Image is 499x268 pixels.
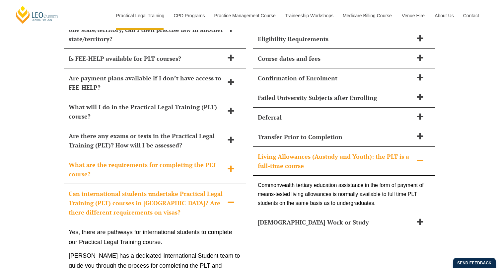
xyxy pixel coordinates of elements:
[69,131,224,150] span: Are there any exams or tests in the Practical Legal Training (PLT)? How will I be assessed?
[258,152,413,170] span: Living Allowances (Austudy and Youth): the PLT is a full-time course
[253,176,435,213] div: Commonwealth tertiary education assistance in the form of payment of means-tested living allowanc...
[258,93,413,102] span: Failed University Subjects after Enrolling
[258,218,413,227] span: [DEMOGRAPHIC_DATA] Work or Study
[338,1,397,30] a: Medicare Billing Course
[397,1,430,30] a: Venue Hire
[15,5,59,24] a: [PERSON_NAME] Centre for Law
[69,73,224,92] span: Are payment plans available if I don’t have access to FEE-HELP?
[430,1,458,30] a: About Us
[258,132,413,141] span: Transfer Prior to Completion
[258,54,413,63] span: Course dates and fees
[169,1,209,30] a: CPD Programs
[69,54,224,63] span: Is FEE-HELP available for PLT courses?
[280,1,338,30] a: Traineeship Workshops
[258,113,413,122] span: Deferral
[69,189,224,217] span: Can international students undertake Practical Legal Training (PLT) courses in [GEOGRAPHIC_DATA]?...
[69,160,224,179] span: What are the requirements for completing the PLT course?
[111,1,169,30] a: Practical Legal Training
[258,73,413,83] span: Confirmation of Enrolment
[458,1,484,30] a: Contact
[69,102,224,121] span: What will I do in the Practical Legal Training (PLT) course?
[69,227,241,247] p: Yes, there are pathways for international students to complete our Practical Legal Training course.
[209,1,280,30] a: Practice Management Course
[258,34,413,44] span: Eligibility Requirements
